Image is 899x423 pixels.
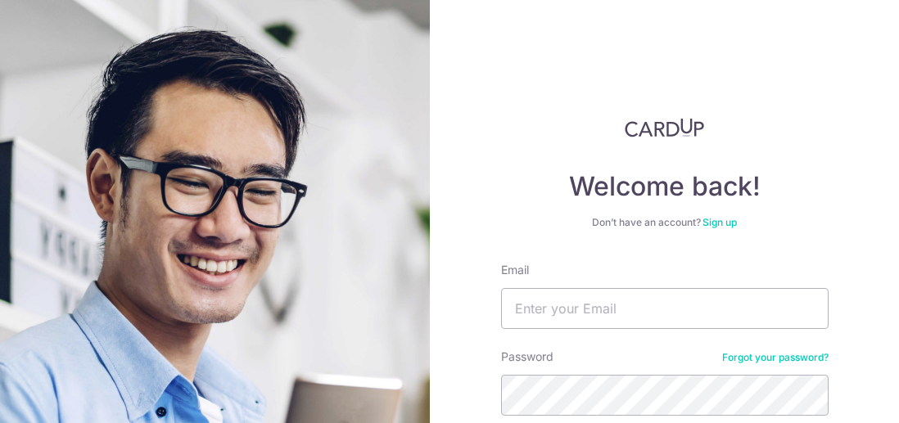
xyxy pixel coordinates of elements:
[625,118,705,137] img: CardUp Logo
[501,262,529,278] label: Email
[722,351,829,364] a: Forgot your password?
[702,216,737,228] a: Sign up
[501,170,829,203] h4: Welcome back!
[501,216,829,229] div: Don’t have an account?
[501,288,829,329] input: Enter your Email
[501,349,553,365] label: Password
